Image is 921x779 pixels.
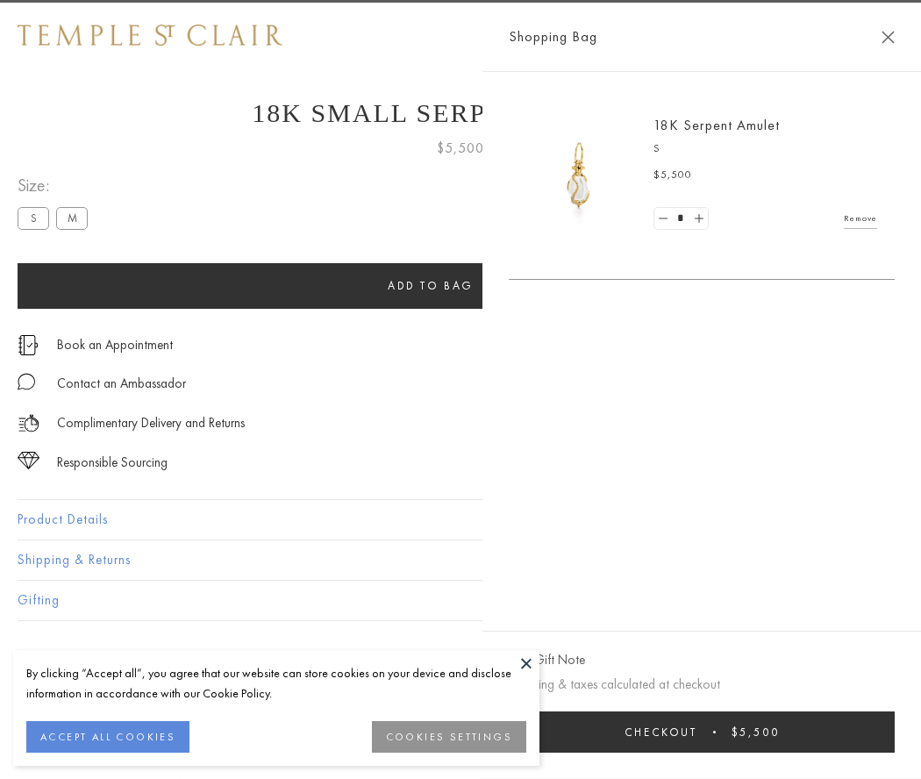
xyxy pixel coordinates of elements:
label: M [56,207,88,229]
div: Responsible Sourcing [57,452,168,474]
a: Set quantity to 2 [689,208,707,230]
img: icon_appointment.svg [18,335,39,355]
p: S [653,140,877,158]
img: icon_sourcing.svg [18,452,39,469]
span: $5,500 [653,167,692,184]
img: Temple St. Clair [18,25,282,46]
img: MessageIcon-01_2.svg [18,373,35,390]
button: Add to bag [18,263,844,309]
button: Close Shopping Bag [882,31,895,44]
span: $5,500 [732,725,780,740]
span: Shopping Bag [509,25,597,48]
button: ACCEPT ALL COOKIES [26,721,189,753]
a: Remove [844,209,877,228]
p: Complimentary Delivery and Returns [57,412,245,434]
a: 18K Serpent Amulet [653,116,780,134]
div: By clicking “Accept all”, you agree that our website can store cookies on your device and disclos... [26,663,526,704]
div: Contact an Ambassador [57,373,186,395]
span: Size: [18,171,95,200]
span: Add to bag [388,278,474,293]
button: Checkout $5,500 [509,711,895,753]
img: icon_delivery.svg [18,412,39,434]
h1: 18K Small Serpent Amulet [18,98,903,128]
button: Add Gift Note [509,649,585,671]
span: Checkout [625,725,697,740]
button: Product Details [18,500,903,540]
button: COOKIES SETTINGS [372,721,526,753]
span: $5,500 [437,137,484,160]
button: Shipping & Returns [18,540,903,580]
a: Set quantity to 0 [654,208,672,230]
a: Book an Appointment [57,335,173,354]
label: S [18,207,49,229]
img: P51836-E11SERPPV [526,123,632,228]
p: Shipping & taxes calculated at checkout [509,674,895,696]
button: Gifting [18,581,903,620]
